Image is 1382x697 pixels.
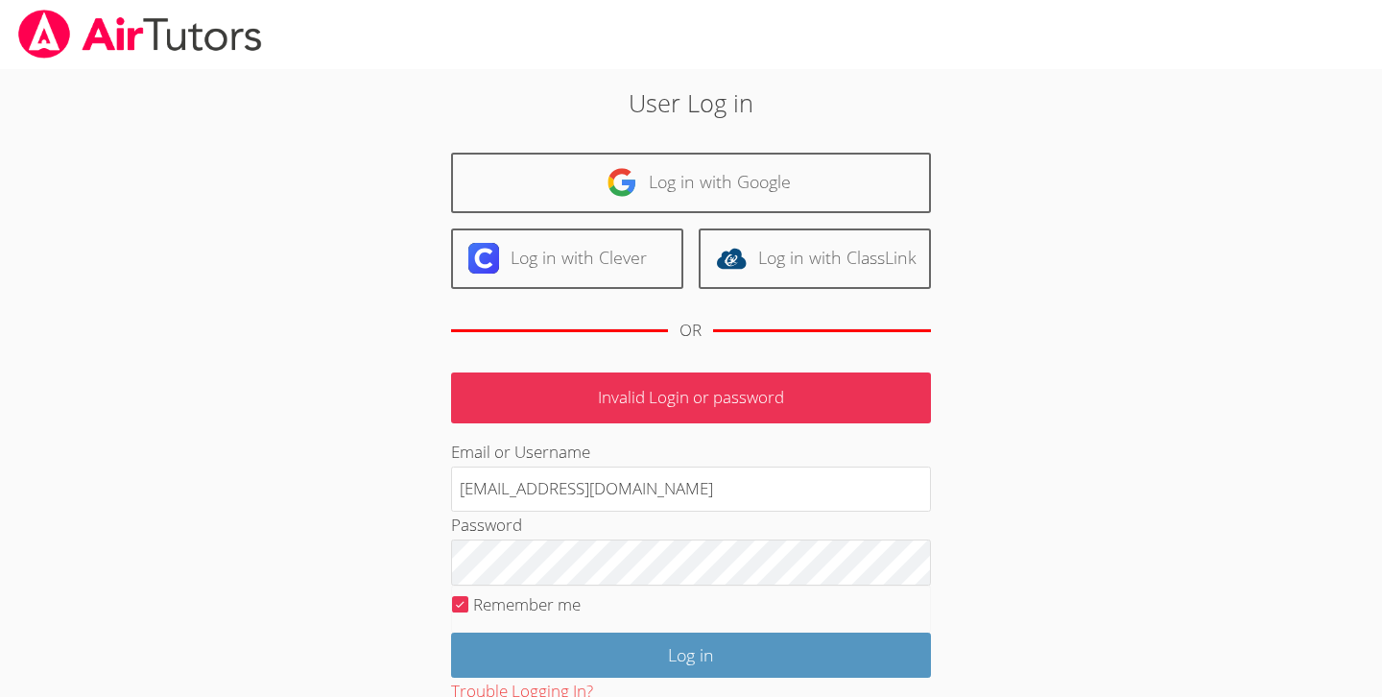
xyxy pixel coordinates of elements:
h2: User Log in [318,84,1064,121]
img: google-logo-50288ca7cdecda66e5e0955fdab243c47b7ad437acaf1139b6f446037453330a.svg [607,167,637,198]
p: Invalid Login or password [451,373,931,423]
input: Log in [451,633,931,678]
img: classlink-logo-d6bb404cc1216ec64c9a2012d9dc4662098be43eaf13dc465df04b49fa7ab582.svg [716,243,747,274]
label: Email or Username [451,441,590,463]
div: OR [679,317,702,345]
a: Log in with ClassLink [699,228,931,289]
a: Log in with Clever [451,228,683,289]
label: Password [451,514,522,536]
a: Log in with Google [451,153,931,213]
img: airtutors_banner-c4298cdbf04f3fff15de1276eac7730deb9818008684d7c2e4769d2f7ddbe033.png [16,10,264,59]
img: clever-logo-6eab21bc6e7a338710f1a6ff85c0baf02591cd810cc4098c63d3a4b26e2feb20.svg [468,243,499,274]
label: Remember me [473,593,581,615]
